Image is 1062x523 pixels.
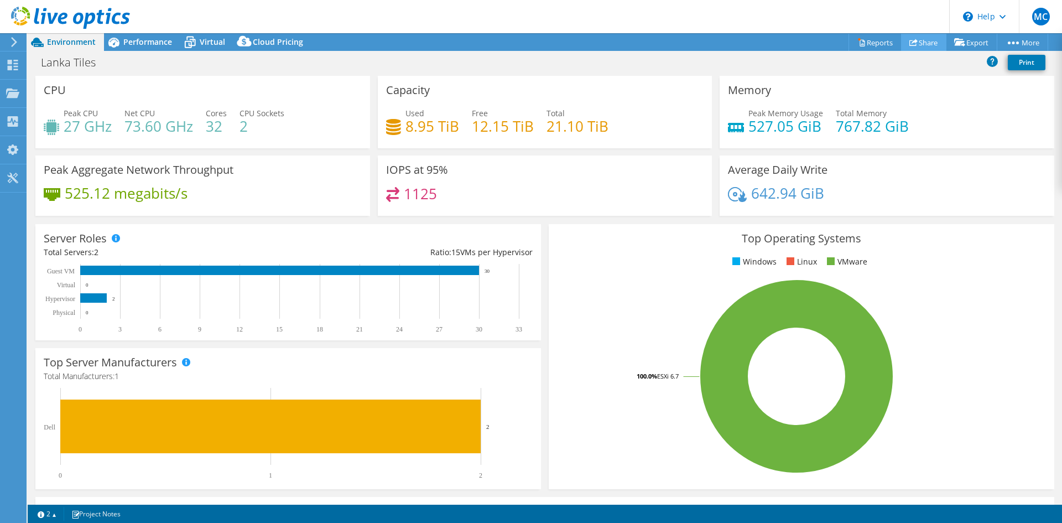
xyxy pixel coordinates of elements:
[45,295,75,303] text: Hypervisor
[546,108,565,118] span: Total
[485,268,490,274] text: 30
[44,164,233,176] h3: Peak Aggregate Network Throughput
[946,34,997,51] a: Export
[114,371,119,381] span: 1
[657,372,679,380] tspan: ESXi 6.7
[269,472,272,479] text: 1
[64,108,98,118] span: Peak CPU
[404,188,437,200] h4: 1125
[751,187,824,199] h4: 642.94 GiB
[836,108,887,118] span: Total Memory
[118,325,122,333] text: 3
[44,246,288,258] div: Total Servers:
[94,247,98,257] span: 2
[47,267,75,275] text: Guest VM
[44,423,55,431] text: Dell
[476,325,482,333] text: 30
[557,232,1046,245] h3: Top Operating Systems
[44,84,66,96] h3: CPU
[356,325,363,333] text: 21
[124,120,193,132] h4: 73.60 GHz
[1032,8,1050,25] span: MC
[240,120,284,132] h4: 2
[396,325,403,333] text: 24
[848,34,902,51] a: Reports
[240,108,284,118] span: CPU Sockets
[123,37,172,47] span: Performance
[206,108,227,118] span: Cores
[200,37,225,47] span: Virtual
[124,108,155,118] span: Net CPU
[198,325,201,333] text: 9
[836,120,909,132] h4: 767.82 GiB
[486,423,490,430] text: 2
[288,246,533,258] div: Ratio: VMs per Hypervisor
[236,325,243,333] text: 12
[451,247,460,257] span: 15
[386,84,430,96] h3: Capacity
[901,34,946,51] a: Share
[436,325,442,333] text: 27
[316,325,323,333] text: 18
[44,356,177,369] h3: Top Server Manufacturers
[730,256,777,268] li: Windows
[57,281,76,289] text: Virtual
[79,325,82,333] text: 0
[637,372,657,380] tspan: 100.0%
[112,296,115,302] text: 2
[1008,55,1045,70] a: Print
[516,325,522,333] text: 33
[53,309,75,317] text: Physical
[206,120,227,132] h4: 32
[59,472,62,479] text: 0
[963,12,973,22] svg: \n
[158,325,162,333] text: 6
[748,120,823,132] h4: 527.05 GiB
[47,37,96,47] span: Environment
[36,56,113,69] h1: Lanka Tiles
[479,472,482,479] text: 2
[253,37,303,47] span: Cloud Pricing
[64,507,128,521] a: Project Notes
[728,84,771,96] h3: Memory
[472,108,488,118] span: Free
[546,120,608,132] h4: 21.10 TiB
[64,120,112,132] h4: 27 GHz
[65,187,188,199] h4: 525.12 megabits/s
[44,370,533,382] h4: Total Manufacturers:
[997,34,1048,51] a: More
[472,120,534,132] h4: 12.15 TiB
[86,310,88,315] text: 0
[824,256,867,268] li: VMware
[728,164,827,176] h3: Average Daily Write
[405,108,424,118] span: Used
[405,120,459,132] h4: 8.95 TiB
[276,325,283,333] text: 15
[44,232,107,245] h3: Server Roles
[386,164,448,176] h3: IOPS at 95%
[30,507,64,521] a: 2
[86,282,88,288] text: 0
[748,108,823,118] span: Peak Memory Usage
[784,256,817,268] li: Linux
